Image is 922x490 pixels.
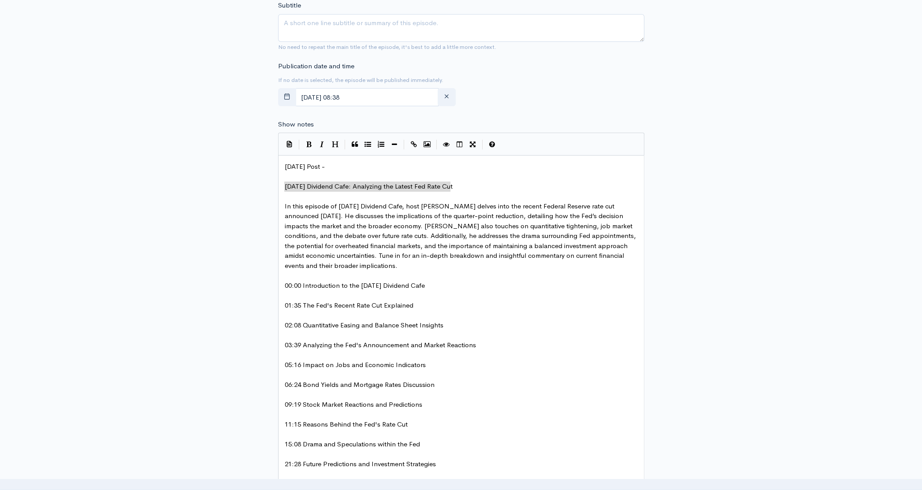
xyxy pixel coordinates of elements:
button: Create Link [407,138,420,151]
i: | [436,140,437,150]
i: | [404,140,405,150]
button: Markdown Guide [486,138,499,151]
label: Publication date and time [278,61,354,71]
span: 05:16 Impact on Jobs and Economic Indicators [285,360,426,369]
button: Numbered List [375,138,388,151]
span: 15:08 Drama and Speculations within the Fed [285,440,420,448]
span: 06:24 Bond Yields and Mortgage Rates Discussion [285,380,435,389]
button: Quote [348,138,361,151]
button: Toggle Fullscreen [466,138,480,151]
label: Subtitle [278,0,301,11]
span: 11:15 Reasons Behind the Fed's Rate Cut [285,420,408,428]
i: | [482,140,483,150]
button: clear [438,88,456,106]
button: Insert Image [420,138,434,151]
button: toggle [278,88,296,106]
span: 02:08 Quantitative Easing and Balance Sheet Insights [285,321,443,329]
span: In this episode of [DATE] Dividend Cafe, host [PERSON_NAME] delves into the recent Federal Reserv... [285,202,638,270]
button: Insert Show Notes Template [283,137,296,150]
span: 00:00 Introduction to the [DATE] Dividend Cafe [285,281,425,290]
span: [DATE] Post - [285,162,325,171]
i: | [299,140,300,150]
i: | [345,140,346,150]
span: 01:35 The Fed's Recent Rate Cut Explained [285,301,413,309]
span: 03:39 Analyzing the Fed's Announcement and Market Reactions [285,341,476,349]
button: Generic List [361,138,375,151]
button: Insert Horizontal Line [388,138,401,151]
span: 21:28 Future Predictions and Investment Strategies [285,460,436,468]
small: No need to repeat the main title of the episode, it's best to add a little more context. [278,43,496,51]
span: 09:19 Stock Market Reactions and Predictions [285,400,422,408]
button: Bold [302,138,316,151]
small: If no date is selected, the episode will be published immediately. [278,76,443,84]
span: [DATE] Dividend Cafe: Analyzing the Latest Fed Rate Cut [285,182,453,190]
button: Heading [329,138,342,151]
label: Show notes [278,119,314,130]
button: Toggle Preview [440,138,453,151]
button: Toggle Side by Side [453,138,466,151]
button: Italic [316,138,329,151]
